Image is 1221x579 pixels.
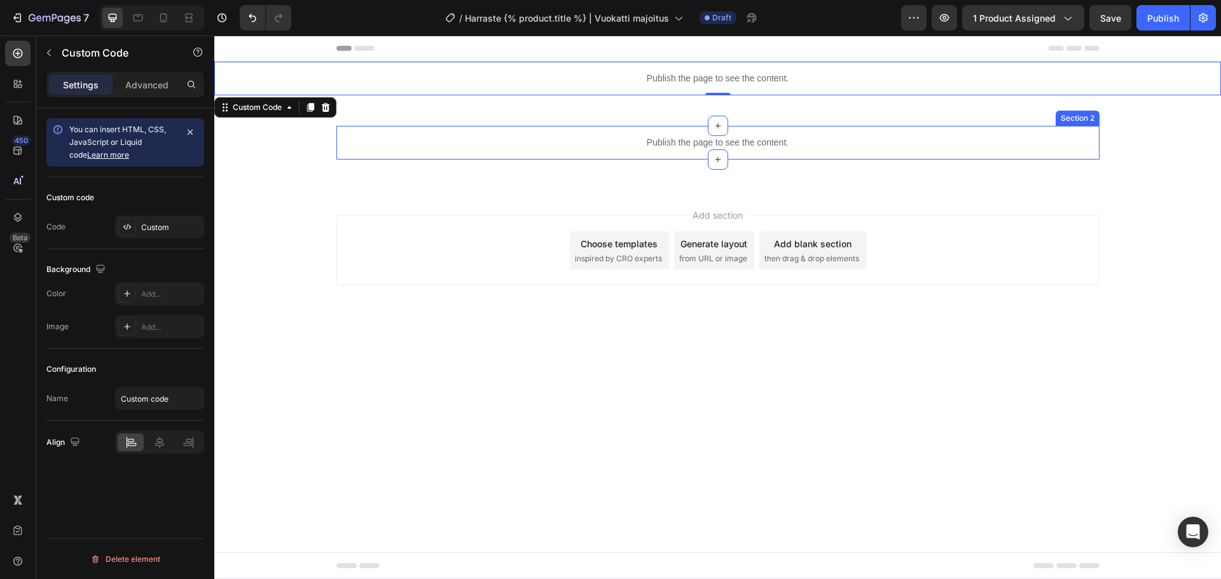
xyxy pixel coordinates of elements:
div: Undo/Redo [240,5,291,31]
span: 1 product assigned [973,11,1056,25]
button: 1 product assigned [962,5,1084,31]
div: Delete element [90,552,160,567]
span: You can insert HTML, CSS, JavaScript or Liquid code [69,125,166,160]
div: Generate layout [466,201,533,215]
div: Beta [10,233,31,243]
div: Choose templates [366,201,443,215]
div: Custom code [46,192,94,203]
span: Add section [473,173,534,186]
button: 7 [5,5,95,31]
button: Publish [1136,5,1190,31]
div: Section 2 [844,77,883,88]
span: / [459,11,462,25]
span: then drag & drop elements [550,217,645,229]
div: Open Intercom Messenger [1178,517,1208,547]
div: Custom [141,222,201,233]
div: Image [46,321,69,332]
span: inspired by CRO experts [361,217,448,229]
p: Settings [63,78,99,92]
p: Advanced [125,78,169,92]
div: Configuration [46,364,96,375]
p: Custom Code [62,45,170,60]
iframe: Design area [214,36,1221,579]
span: Save [1100,13,1121,24]
div: Color [46,288,66,299]
span: Draft [712,12,731,24]
button: Delete element [46,549,204,569]
div: Add... [141,322,201,333]
a: Learn more [87,150,129,160]
div: Add blank section [560,201,637,215]
div: Publish [1147,11,1179,25]
p: 7 [83,10,89,25]
span: from URL or image [465,217,533,229]
span: Harraste {% product.title %} | Vuokatti majoitus [465,11,669,25]
div: Background [46,261,108,278]
div: Add... [141,289,201,300]
div: 450 [12,135,31,146]
button: Save [1089,5,1131,31]
div: Code [46,221,66,233]
div: Name [46,393,68,404]
div: Align [46,434,83,451]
